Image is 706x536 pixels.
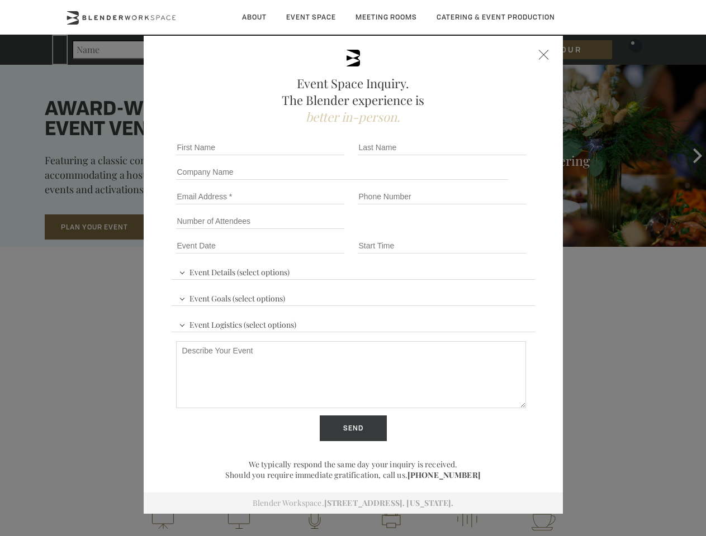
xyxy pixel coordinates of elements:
input: Number of Attendees [176,213,344,229]
div: Blender Workspace. [144,492,563,514]
input: Last Name [358,140,526,155]
span: Event Goals (select options) [176,289,288,305]
input: Company Name [176,164,509,180]
input: Event Date [176,238,344,253]
p: We typically respond the same day your inquiry is received. [172,459,535,470]
span: better in-person. [306,108,400,125]
a: [PHONE_NUMBER] [408,470,481,480]
iframe: Chat Widget [505,393,706,536]
p: Should you require immediate gratification, call us. [172,470,535,480]
span: Event Logistics (select options) [176,315,299,332]
span: Event Details (select options) [176,262,292,279]
input: Phone Number [358,189,526,204]
input: First Name [176,140,344,155]
a: [STREET_ADDRESS]. [US_STATE]. [324,497,453,508]
input: Email Address * [176,189,344,204]
input: Start Time [358,238,526,253]
input: Send [320,415,387,441]
h2: Event Space Inquiry. The Blender experience is [172,75,535,125]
